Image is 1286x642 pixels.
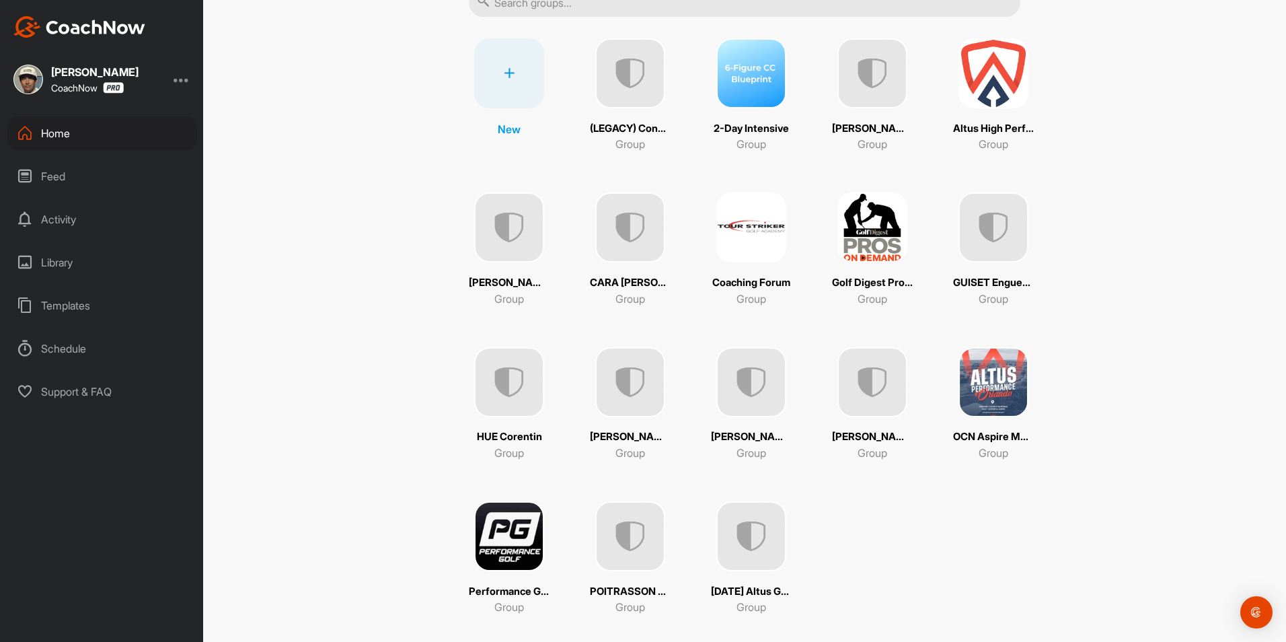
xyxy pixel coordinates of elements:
[1240,596,1273,629] div: Open Intercom Messenger
[832,429,913,445] p: [PERSON_NAME] Assessment
[595,501,665,571] img: uAAAAAElFTkSuQmCC
[469,584,550,600] p: Performance Golf VIP Experience
[7,116,197,150] div: Home
[832,275,913,291] p: Golf Digest Pros on Demand
[979,136,1008,152] p: Group
[858,136,887,152] p: Group
[590,275,671,291] p: CARA [PERSON_NAME]
[736,599,766,615] p: Group
[711,584,792,600] p: [DATE] Altus Group
[615,445,645,461] p: Group
[494,599,524,615] p: Group
[837,192,907,262] img: square_dd91b16f6725f9bf198ae6ad6af86e0c.png
[837,347,907,417] img: uAAAAAElFTkSuQmCC
[979,445,1008,461] p: Group
[7,289,197,322] div: Templates
[953,429,1034,445] p: OCN Aspire Modified
[7,159,197,193] div: Feed
[51,82,124,94] div: CoachNow
[595,347,665,417] img: uAAAAAElFTkSuQmCC
[832,121,913,137] p: [PERSON_NAME]
[958,38,1028,108] img: square_f25725aa3b3e3bef4f5eaf9518049b2b.png
[590,584,671,600] p: POITRASSON Orphe
[13,16,145,38] img: CoachNow
[7,246,197,279] div: Library
[7,375,197,408] div: Support & FAQ
[837,38,907,108] img: uAAAAAElFTkSuQmCC
[595,192,665,262] img: uAAAAAElFTkSuQmCC
[716,38,786,108] img: square_7055c0dae58a67ea909f8a882cafac2e.png
[714,121,789,137] p: 2-Day Intensive
[615,136,645,152] p: Group
[736,291,766,307] p: Group
[494,291,524,307] p: Group
[469,275,550,291] p: [PERSON_NAME]
[477,429,542,445] p: HUE Corentin
[7,203,197,236] div: Activity
[590,121,671,137] p: (LEGACY) ConnectedCoach Blueprint
[958,347,1028,417] img: square_46ba64da1d121007f1825b9d8254a3e1.png
[615,599,645,615] p: Group
[103,82,124,94] img: CoachNow Pro
[958,192,1028,262] img: uAAAAAElFTkSuQmCC
[712,275,790,291] p: Coaching Forum
[716,501,786,571] img: uAAAAAElFTkSuQmCC
[979,291,1008,307] p: Group
[474,192,544,262] img: uAAAAAElFTkSuQmCC
[736,445,766,461] p: Group
[953,121,1034,137] p: Altus High Performance Coaching
[474,347,544,417] img: uAAAAAElFTkSuQmCC
[494,445,524,461] p: Group
[51,67,139,77] div: [PERSON_NAME]
[858,445,887,461] p: Group
[615,291,645,307] p: Group
[716,347,786,417] img: uAAAAAElFTkSuQmCC
[953,275,1034,291] p: GUISET Enguerrand
[858,291,887,307] p: Group
[13,65,43,94] img: square_3afb5cdd0af377cb924fcab7a3847f24.jpg
[716,192,786,262] img: square_94629c99fce2b5fc43108a15e46c8250.png
[498,121,521,137] p: New
[474,501,544,571] img: square_9a4885973841b89caae0d82e215c8dc2.png
[7,332,197,365] div: Schedule
[595,38,665,108] img: uAAAAAElFTkSuQmCC
[736,136,766,152] p: Group
[590,429,671,445] p: [PERSON_NAME]
[711,429,792,445] p: [PERSON_NAME] ([PERSON_NAME]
